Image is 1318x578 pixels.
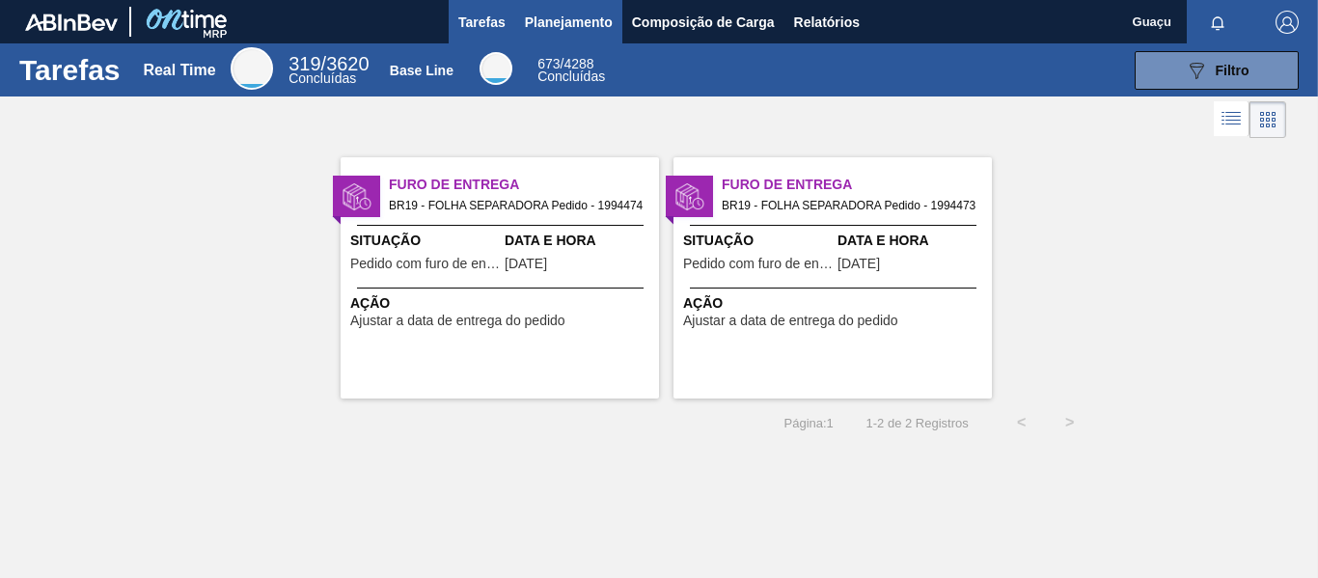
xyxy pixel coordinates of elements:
[1249,101,1286,138] div: Visão em Cards
[390,63,453,78] div: Base Line
[288,53,369,74] span: / 3620
[480,52,512,85] div: Base Line
[19,59,121,81] h1: Tarefas
[722,175,992,195] span: Furo de Entrega
[675,182,704,211] img: status
[505,257,547,271] span: 31/08/2025,
[632,11,775,34] span: Composição de Carga
[1214,101,1249,138] div: Visão em Lista
[537,56,560,71] span: 673
[537,58,605,83] div: Base Line
[350,314,565,328] span: Ajustar a data de entrega do pedido
[794,11,860,34] span: Relatórios
[350,293,654,314] span: Ação
[350,257,500,271] span: Pedido com furo de entrega
[683,231,833,251] span: Situação
[837,257,880,271] span: 22/08/2025,
[1276,11,1299,34] img: Logout
[1187,9,1249,36] button: Notificações
[288,70,356,86] span: Concluídas
[722,195,976,216] span: BR19 - FOLHA SEPARADORA Pedido - 1994473
[25,14,118,31] img: TNhmsLtSVTkK8tSr43FrP2fwEKptu5GPRR3wAAAABJRU5ErkJggg==
[1046,399,1094,447] button: >
[350,231,500,251] span: Situação
[683,314,898,328] span: Ajustar a data de entrega do pedido
[231,47,273,90] div: Real Time
[288,53,320,74] span: 319
[505,231,654,251] span: Data e Hora
[683,257,833,271] span: Pedido com furo de entrega
[1216,63,1249,78] span: Filtro
[458,11,506,34] span: Tarefas
[784,416,834,430] span: Página : 1
[537,69,605,84] span: Concluídas
[143,62,215,79] div: Real Time
[837,231,987,251] span: Data e Hora
[863,416,969,430] span: 1 - 2 de 2 Registros
[389,195,644,216] span: BR19 - FOLHA SEPARADORA Pedido - 1994474
[343,182,371,211] img: status
[288,56,369,85] div: Real Time
[537,56,593,71] span: / 4288
[1135,51,1299,90] button: Filtro
[389,175,659,195] span: Furo de Entrega
[525,11,613,34] span: Planejamento
[998,399,1046,447] button: <
[683,293,987,314] span: Ação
